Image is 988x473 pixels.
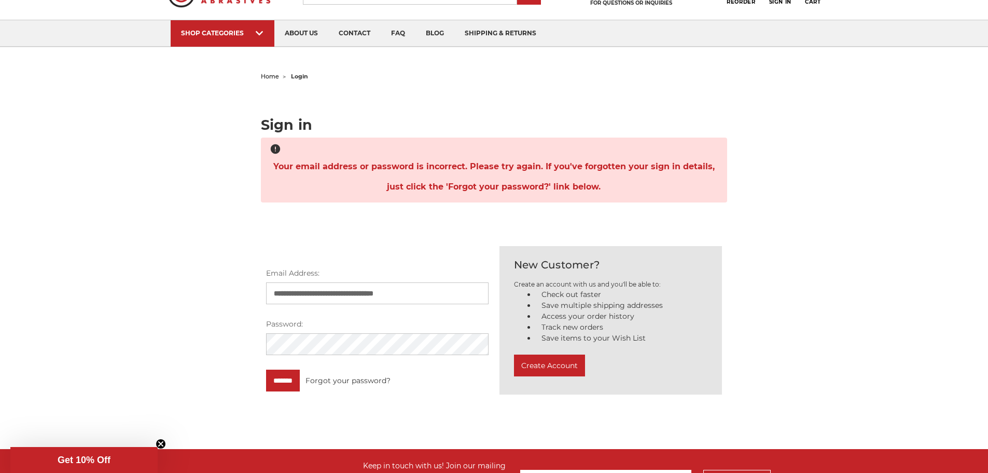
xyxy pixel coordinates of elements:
a: blog [415,20,454,47]
span: Get 10% Off [58,455,110,465]
li: Save multiple shipping addresses [536,300,707,311]
label: Email Address: [266,268,489,279]
p: Create an account with us and you'll be able to: [514,280,707,289]
li: Access your order history [536,311,707,322]
a: contact [328,20,381,47]
a: home [261,73,279,80]
a: shipping & returns [454,20,547,47]
span: Your email address or password is incorrect. Please try again. If you've forgotten your sign in d... [269,156,719,197]
span: login [291,73,308,80]
h2: New Customer? [514,257,707,273]
div: SHOP CATEGORIES [181,29,264,37]
li: Check out faster [536,289,707,300]
a: faq [381,20,415,47]
label: Password: [266,319,489,330]
button: Close teaser [156,439,166,449]
li: Save items to your Wish List [536,333,707,344]
a: Create Account [514,364,585,373]
a: about us [274,20,328,47]
button: Create Account [514,355,585,376]
a: Forgot your password? [305,375,391,386]
li: Track new orders [536,322,707,333]
h1: Sign in [261,118,728,132]
div: Get 10% OffClose teaser [10,447,158,473]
